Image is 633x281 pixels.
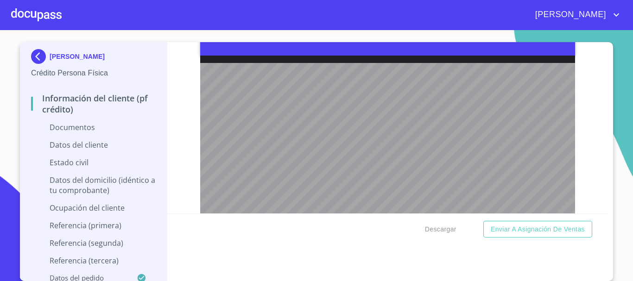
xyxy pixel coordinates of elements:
button: account of current user [528,7,622,22]
button: Enviar a Asignación de Ventas [483,221,592,238]
p: Información del cliente (PF crédito) [31,93,156,115]
img: Docupass spot blue [31,49,50,64]
p: Datos del domicilio (idéntico a tu comprobante) [31,175,156,195]
p: Datos del cliente [31,140,156,150]
p: [PERSON_NAME] [50,53,105,60]
p: Documentos [31,122,156,132]
p: Referencia (tercera) [31,256,156,266]
div: [PERSON_NAME] [31,49,156,68]
p: Ocupación del Cliente [31,203,156,213]
p: Crédito Persona Física [31,68,156,79]
span: [PERSON_NAME] [528,7,611,22]
button: Descargar [421,221,460,238]
p: Referencia (primera) [31,220,156,231]
span: Descargar [425,224,456,235]
span: Enviar a Asignación de Ventas [491,224,585,235]
p: Estado Civil [31,157,156,168]
p: Referencia (segunda) [31,238,156,248]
